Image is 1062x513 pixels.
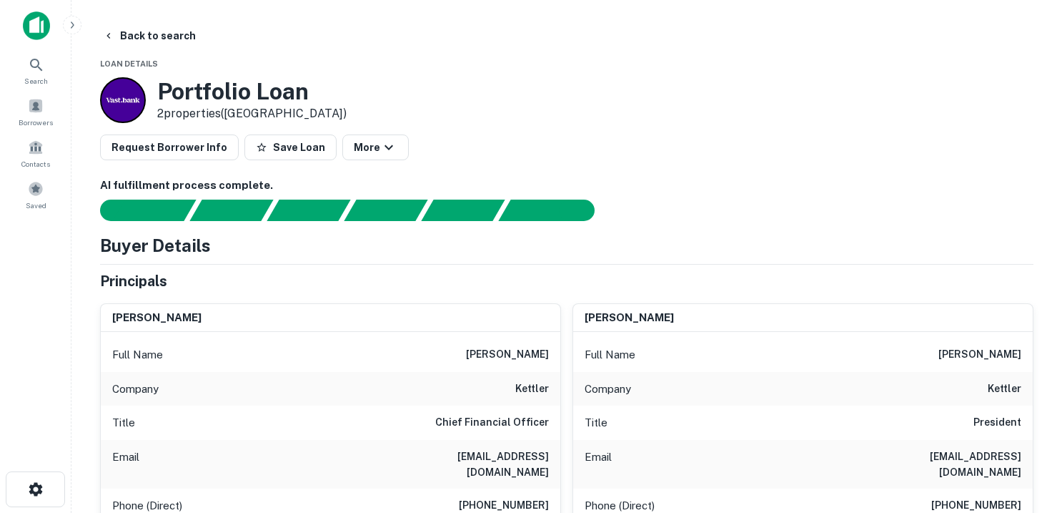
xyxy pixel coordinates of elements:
[991,399,1062,467] iframe: Chat Widget
[189,200,273,221] div: Your request is received and processing...
[83,200,190,221] div: Sending borrower request to AI...
[344,200,427,221] div: Principals found, AI now looking for contact information...
[585,310,674,326] h6: [PERSON_NAME]
[973,414,1021,431] h6: President
[342,135,409,160] button: More
[515,381,549,398] h6: kettler
[157,78,347,105] h3: Portfolio Loan
[4,92,67,131] a: Borrowers
[585,449,612,480] p: Email
[112,381,159,398] p: Company
[421,200,505,221] div: Principals found, still searching for contact information. This may take time...
[4,175,67,214] a: Saved
[100,233,211,258] h4: Buyer Details
[100,59,158,68] span: Loan Details
[4,134,67,172] a: Contacts
[850,449,1021,480] h6: [EMAIL_ADDRESS][DOMAIN_NAME]
[157,105,347,122] p: 2 properties ([GEOGRAPHIC_DATA])
[21,158,50,170] span: Contacts
[112,310,202,326] h6: [PERSON_NAME]
[100,270,167,292] h5: Principals
[4,51,67,89] a: Search
[938,346,1021,363] h6: [PERSON_NAME]
[100,135,239,160] button: Request Borrower Info
[585,346,635,363] p: Full Name
[112,414,135,431] p: Title
[585,414,607,431] p: Title
[244,135,337,160] button: Save Loan
[377,449,549,480] h6: [EMAIL_ADDRESS][DOMAIN_NAME]
[466,346,549,363] h6: [PERSON_NAME]
[100,177,1033,194] h6: AI fulfillment process complete.
[112,449,139,480] p: Email
[988,381,1021,398] h6: kettler
[26,200,46,211] span: Saved
[19,117,53,128] span: Borrowers
[23,11,50,40] img: capitalize-icon.png
[112,346,163,363] p: Full Name
[97,23,202,49] button: Back to search
[24,75,48,87] span: Search
[585,381,631,398] p: Company
[267,200,350,221] div: Documents found, AI parsing details...
[435,414,549,431] h6: Chief Financial Officer
[499,200,612,221] div: AI fulfillment process complete.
